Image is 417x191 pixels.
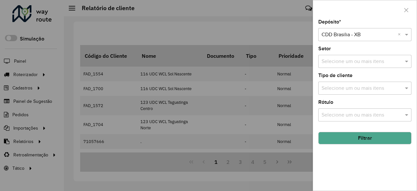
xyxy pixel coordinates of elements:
button: Filtrar [318,132,411,144]
span: Clear all [398,31,403,39]
label: Rótulo [318,98,333,106]
label: Tipo de cliente [318,72,352,79]
label: Setor [318,45,331,53]
label: Depósito [318,18,341,26]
